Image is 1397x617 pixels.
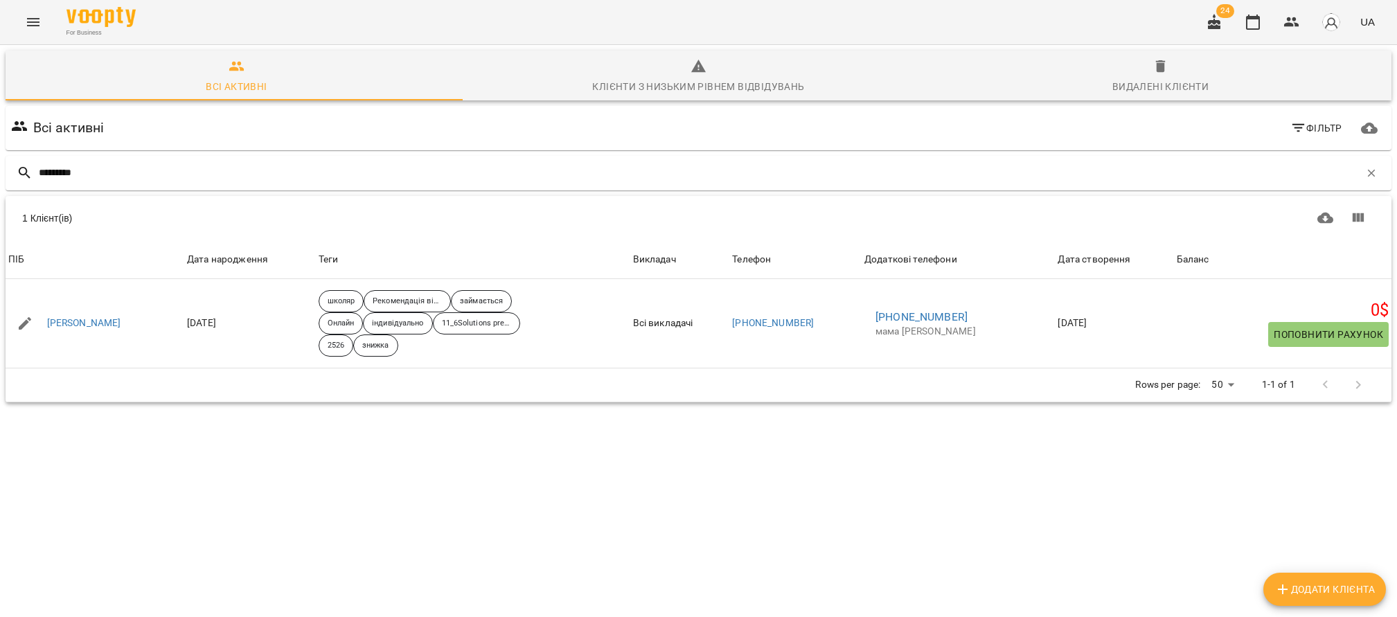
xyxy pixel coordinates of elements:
p: 2526 [328,340,344,352]
p: знижка [362,340,389,352]
span: Поповнити рахунок [1274,326,1383,343]
span: UA [1360,15,1375,29]
button: Завантажити CSV [1309,202,1342,235]
div: Дата народження [187,251,268,268]
div: Дата створення [1058,251,1130,268]
a: [PHONE_NUMBER] [875,310,968,323]
div: школяр [319,290,364,312]
span: Викладач [633,251,727,268]
div: Рекомендація від друзів знайомих тощо [364,290,451,312]
a: [PHONE_NUMBER] [732,317,814,328]
p: Онлайн [328,318,355,330]
div: індивідуально [363,312,432,334]
span: Дата народження [187,251,313,268]
div: Телефон [732,251,771,268]
div: Додаткові телефони [864,251,957,268]
div: займається [451,290,512,312]
div: Видалені клієнти [1112,78,1209,95]
span: Телефон [732,251,859,268]
div: 50 [1206,375,1239,395]
div: Sort [187,251,268,268]
p: школяр [328,296,355,307]
button: Поповнити рахунок [1268,322,1389,347]
div: Sort [8,251,24,268]
div: Sort [1177,251,1209,268]
div: Sort [732,251,771,268]
h5: 0 $ [1177,300,1389,321]
td: [DATE] [184,279,316,368]
div: 1 Клієнт(ів) [22,211,691,225]
span: Фільтр [1290,120,1342,136]
div: 11_6Solutions pre-intermidiate present perfect [433,312,520,334]
span: Додаткові телефони [864,251,1052,268]
div: 2526 [319,334,353,357]
a: [PERSON_NAME] [47,316,121,330]
button: Показати колонки [1342,202,1375,235]
span: ПІБ [8,251,181,268]
span: Дата створення [1058,251,1171,268]
img: Voopty Logo [66,7,136,27]
div: Баланс [1177,251,1209,268]
div: Sort [633,251,676,268]
div: Sort [1058,251,1130,268]
h6: Всі активні [33,117,105,138]
div: Онлайн [319,312,364,334]
td: [DATE] [1055,279,1173,368]
p: мама [PERSON_NAME] [875,325,1041,339]
button: UA [1355,9,1380,35]
td: Всі викладачі [630,279,730,368]
p: індивідуально [372,318,423,330]
div: Всі активні [206,78,267,95]
div: Клієнти з низьким рівнем відвідувань [592,78,804,95]
div: ПІБ [8,251,24,268]
button: Menu [17,6,50,39]
button: Фільтр [1285,116,1348,141]
img: avatar_s.png [1322,12,1341,32]
div: Теги [319,251,628,268]
span: For Business [66,28,136,37]
p: Rows per page: [1135,378,1200,392]
p: Рекомендація від друзів знайомих тощо [373,296,442,307]
span: 24 [1216,4,1234,18]
div: Викладач [633,251,676,268]
div: знижка [353,334,398,357]
p: 11_6Solutions pre-intermidiate present perfect [442,318,511,330]
div: Table Toolbar [6,196,1391,240]
span: Баланс [1177,251,1389,268]
p: займається [460,296,503,307]
p: 1-1 of 1 [1262,378,1295,392]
